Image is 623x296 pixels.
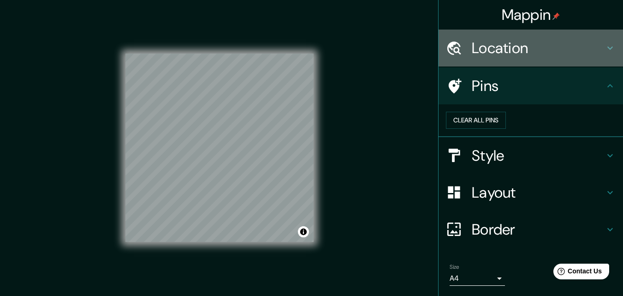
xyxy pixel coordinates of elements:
[472,77,605,95] h4: Pins
[125,54,314,242] canvas: Map
[472,146,605,165] h4: Style
[439,30,623,66] div: Location
[472,220,605,239] h4: Border
[439,174,623,211] div: Layout
[450,263,459,271] label: Size
[298,226,309,237] button: Toggle attribution
[541,260,613,286] iframe: Help widget launcher
[552,12,560,20] img: pin-icon.png
[446,112,506,129] button: Clear all pins
[439,137,623,174] div: Style
[502,6,560,24] h4: Mappin
[472,39,605,57] h4: Location
[472,183,605,202] h4: Layout
[439,67,623,104] div: Pins
[450,271,505,286] div: A4
[439,211,623,248] div: Border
